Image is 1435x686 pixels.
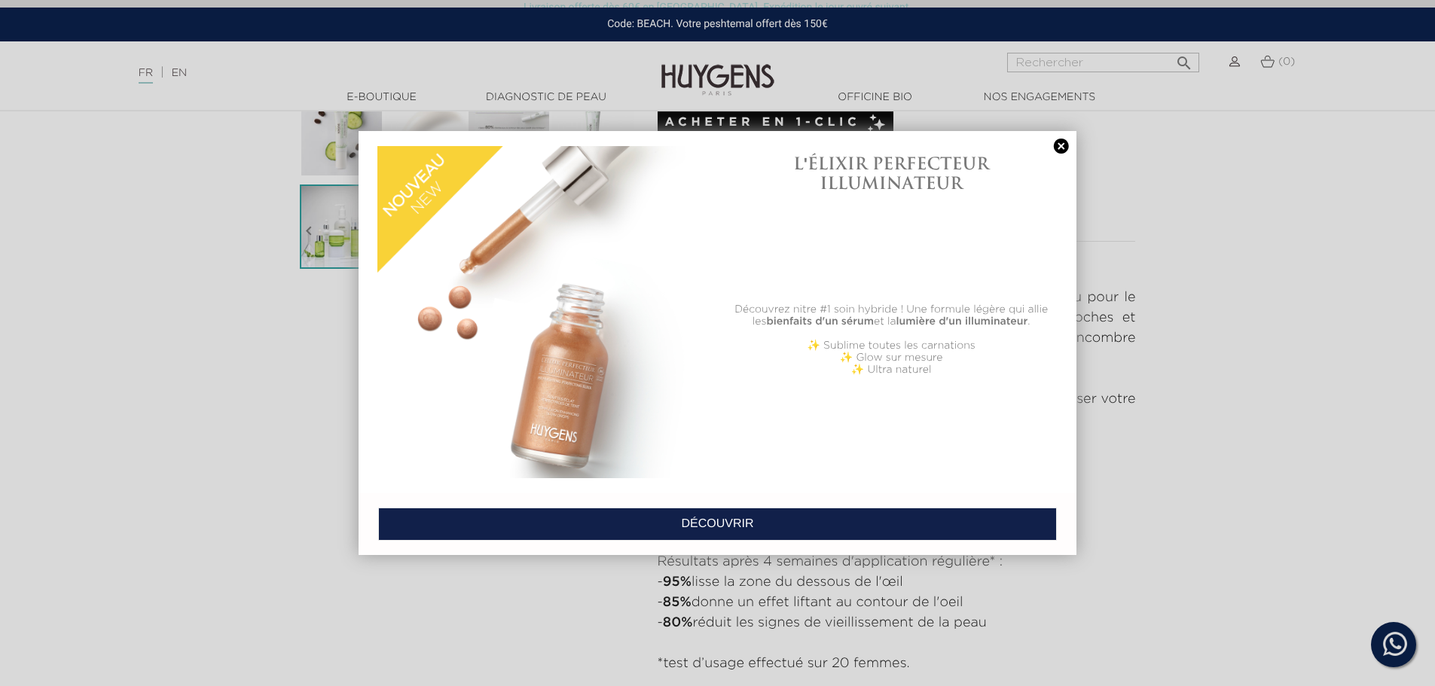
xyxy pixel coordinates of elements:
a: DÉCOUVRIR [378,508,1057,541]
p: ✨ Sublime toutes les carnations [725,340,1058,352]
p: ✨ Glow sur mesure [725,352,1058,364]
p: Découvrez nitre #1 soin hybride ! Une formule légère qui allie les et la . [725,303,1058,328]
b: lumière d'un illuminateur [896,316,1028,327]
p: ✨ Ultra naturel [725,364,1058,376]
h1: L'ÉLIXIR PERFECTEUR ILLUMINATEUR [725,154,1058,194]
b: bienfaits d'un sérum [766,316,874,327]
